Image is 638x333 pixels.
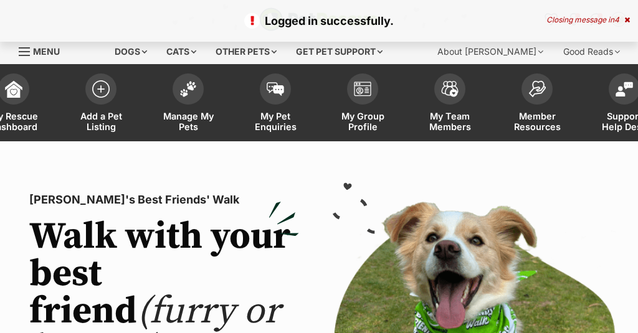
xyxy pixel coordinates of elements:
[493,67,581,141] a: Member Resources
[422,111,478,132] span: My Team Members
[441,81,459,97] img: team-members-icon-5396bd8760b3fe7c0b43da4ab00e1e3bb1a5d9ba89233759b79545d2d3fc5d0d.svg
[232,67,319,141] a: My Pet Enquiries
[145,67,232,141] a: Manage My Pets
[354,82,371,96] img: group-profile-icon-3fa3cf56718a62981997c0bc7e787c4b2cf8bcc04b72c1350f741eb67cf2f40e.svg
[406,67,493,141] a: My Team Members
[106,39,156,64] div: Dogs
[555,39,629,64] div: Good Reads
[33,46,60,57] span: Menu
[287,39,391,64] div: Get pet support
[429,39,552,64] div: About [PERSON_NAME]
[267,82,284,96] img: pet-enquiries-icon-7e3ad2cf08bfb03b45e93fb7055b45f3efa6380592205ae92323e6603595dc1f.svg
[5,80,22,98] img: dashboard-icon-eb2f2d2d3e046f16d808141f083e7271f6b2e854fb5c12c21221c1fb7104beca.svg
[247,111,303,132] span: My Pet Enquiries
[335,111,391,132] span: My Group Profile
[92,80,110,98] img: add-pet-listing-icon-0afa8454b4691262ce3f59096e99ab1cd57d4a30225e0717b998d2c9b9846f56.svg
[57,67,145,141] a: Add a Pet Listing
[207,39,285,64] div: Other pets
[19,39,69,62] a: Menu
[528,80,546,97] img: member-resources-icon-8e73f808a243e03378d46382f2149f9095a855e16c252ad45f914b54edf8863c.svg
[160,111,216,132] span: Manage My Pets
[616,82,633,96] img: help-desk-icon-fdf02630f3aa405de69fd3d07c3f3aa587a6932b1a1747fa1d2bba05be0121f9.svg
[179,81,197,97] img: manage-my-pets-icon-02211641906a0b7f246fdf0571729dbe1e7629f14944591b6c1af311fb30b64b.svg
[158,39,205,64] div: Cats
[319,67,406,141] a: My Group Profile
[73,111,129,132] span: Add a Pet Listing
[509,111,565,132] span: Member Resources
[29,191,299,209] p: [PERSON_NAME]'s Best Friends' Walk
